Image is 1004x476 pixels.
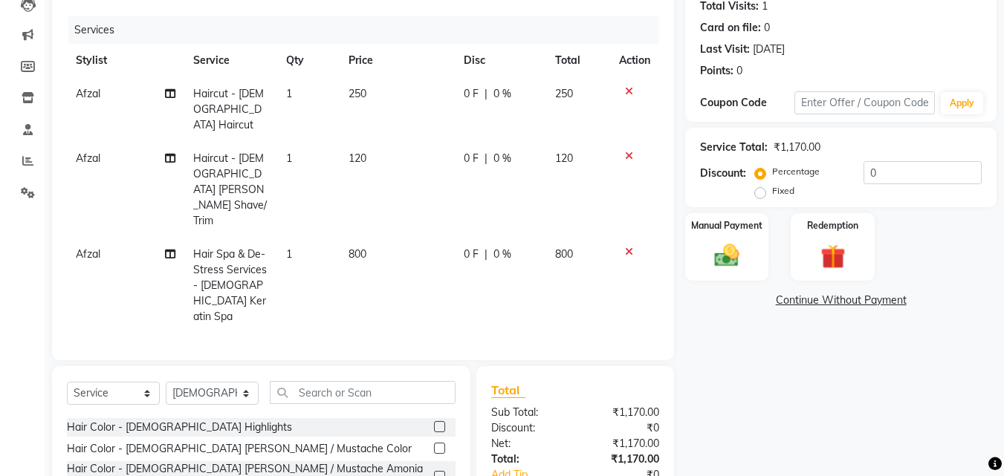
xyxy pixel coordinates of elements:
[349,87,366,100] span: 250
[546,44,611,77] th: Total
[555,151,573,165] span: 120
[277,44,340,77] th: Qty
[270,381,456,404] input: Search or Scan
[774,140,820,155] div: ₹1,170.00
[76,151,100,165] span: Afzal
[941,92,983,114] button: Apply
[772,165,820,178] label: Percentage
[480,451,575,467] div: Total:
[807,219,858,232] label: Redemption
[555,247,573,261] span: 800
[286,247,292,261] span: 1
[700,95,794,111] div: Coupon Code
[794,91,935,114] input: Enter Offer / Coupon Code
[764,20,770,36] div: 0
[772,184,794,198] label: Fixed
[575,451,670,467] div: ₹1,170.00
[67,44,184,77] th: Stylist
[493,86,511,102] span: 0 %
[480,420,575,436] div: Discount:
[813,241,853,272] img: _gift.svg
[480,405,575,420] div: Sub Total:
[480,436,575,451] div: Net:
[464,86,479,102] span: 0 F
[76,87,100,100] span: Afzal
[349,151,366,165] span: 120
[491,382,525,398] span: Total
[76,247,100,261] span: Afzal
[753,42,785,57] div: [DATE]
[184,44,278,77] th: Service
[700,63,733,79] div: Points:
[349,247,366,261] span: 800
[193,247,267,323] span: Hair Spa & De-Stress Services - [DEMOGRAPHIC_DATA] Keratin Spa
[193,151,267,227] span: Haircut - [DEMOGRAPHIC_DATA] [PERSON_NAME] Shave/ Trim
[707,241,747,270] img: _cash.svg
[575,436,670,451] div: ₹1,170.00
[193,87,264,131] span: Haircut - [DEMOGRAPHIC_DATA] Haircut
[286,151,292,165] span: 1
[485,86,488,102] span: |
[464,151,479,166] span: 0 F
[340,44,455,77] th: Price
[67,441,412,457] div: Hair Color - [DEMOGRAPHIC_DATA] [PERSON_NAME] / Mustache Color
[575,405,670,420] div: ₹1,170.00
[575,420,670,436] div: ₹0
[68,16,670,44] div: Services
[700,42,750,57] div: Last Visit:
[610,44,659,77] th: Action
[700,140,768,155] div: Service Total:
[700,20,761,36] div: Card on file:
[485,247,488,262] span: |
[736,63,742,79] div: 0
[485,151,488,166] span: |
[493,151,511,166] span: 0 %
[691,219,762,232] label: Manual Payment
[67,420,292,435] div: Hair Color - [DEMOGRAPHIC_DATA] Highlights
[464,247,479,262] span: 0 F
[286,87,292,100] span: 1
[555,87,573,100] span: 250
[700,166,746,181] div: Discount:
[493,247,511,262] span: 0 %
[688,293,994,308] a: Continue Without Payment
[455,44,546,77] th: Disc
